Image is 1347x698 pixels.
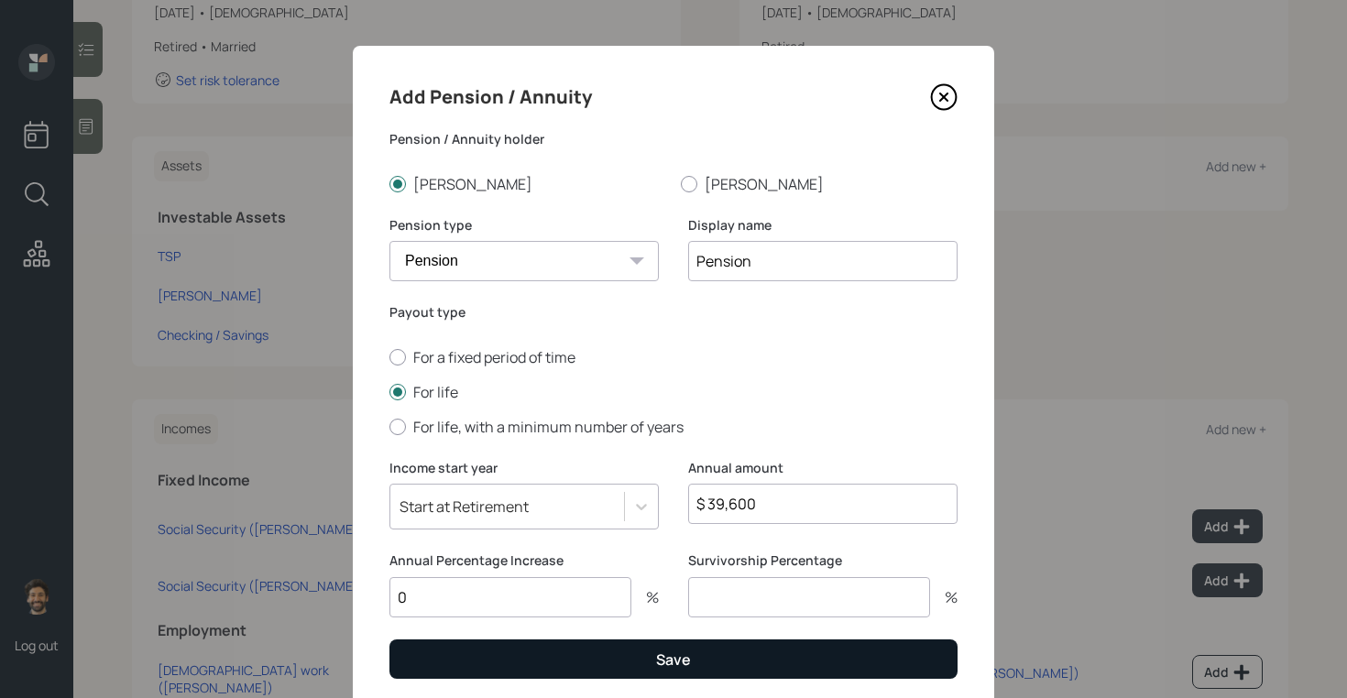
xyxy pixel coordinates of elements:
label: For life, with a minimum number of years [389,417,958,437]
div: Save [656,649,691,670]
label: Payout type [389,303,958,322]
label: Annual Percentage Increase [389,551,659,570]
div: % [930,590,958,605]
label: Display name [688,216,958,234]
label: [PERSON_NAME] [681,174,958,194]
label: Pension / Annuity holder [389,130,958,148]
h4: Add Pension / Annuity [389,82,592,112]
label: [PERSON_NAME] [389,174,666,194]
label: Pension type [389,216,659,234]
label: Survivorship Percentage [688,551,958,570]
label: For a fixed period of time [389,347,958,367]
div: Start at Retirement [400,496,529,517]
label: For life [389,382,958,402]
label: Income start year [389,459,659,477]
button: Save [389,639,958,679]
div: % [631,590,659,605]
label: Annual amount [688,459,958,477]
